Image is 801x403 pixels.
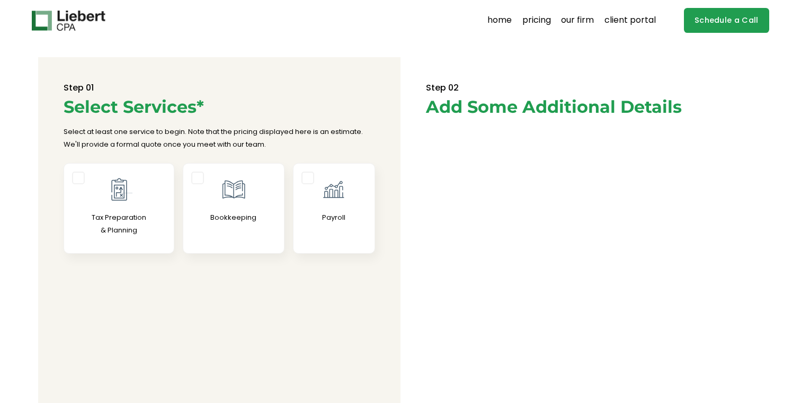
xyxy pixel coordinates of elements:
p: Payroll [293,211,375,223]
img: Liebert CPA [32,11,105,31]
a: pricing [522,12,551,29]
h6: Step 01 [64,83,375,93]
a: home [487,12,512,29]
h6: Step 02 [426,83,737,93]
p: Bookkeeping [183,211,284,223]
h2: Add Some Additional Details [426,97,737,117]
a: client portal [604,12,656,29]
a: our firm [561,12,594,29]
h2: Select Services* [64,97,375,117]
p: Tax Preparation & Planning [64,211,173,236]
a: Schedule a Call [684,8,769,33]
p: Select at least one service to begin. Note that the pricing displayed here is an estimate. We'll ... [64,126,375,150]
